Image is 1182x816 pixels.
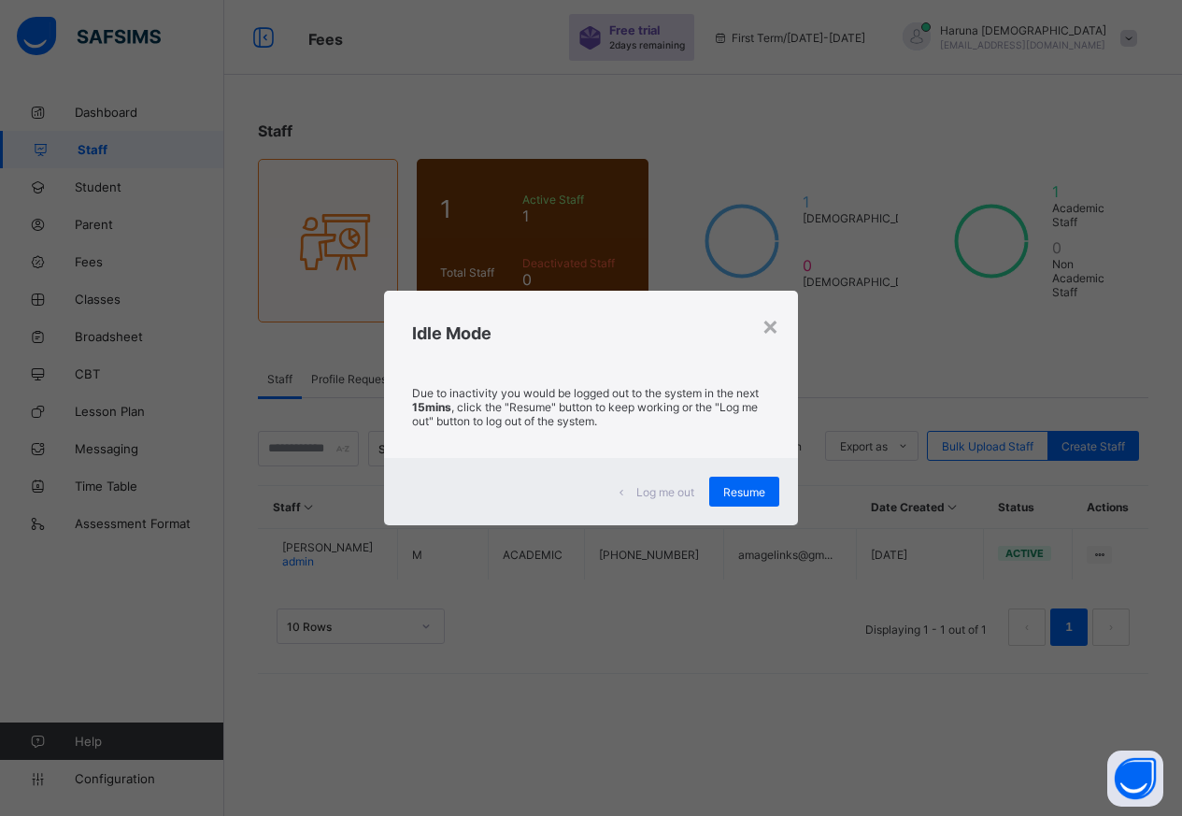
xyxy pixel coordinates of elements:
span: Resume [723,485,765,499]
div: × [762,309,779,341]
strong: 15mins [412,400,451,414]
button: Open asap [1107,751,1163,807]
h2: Idle Mode [412,323,770,343]
span: Log me out [636,485,694,499]
p: Due to inactivity you would be logged out to the system in the next , click the "Resume" button t... [412,386,770,428]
